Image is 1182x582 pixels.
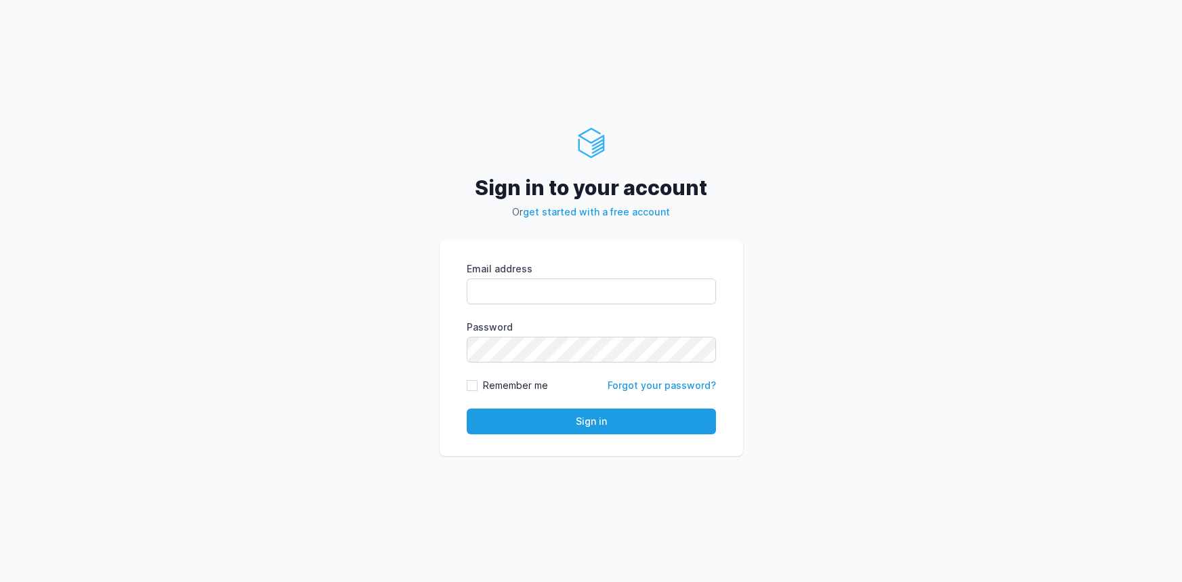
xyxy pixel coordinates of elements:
[467,320,716,334] label: Password
[467,262,716,276] label: Email address
[483,379,548,392] label: Remember me
[575,127,608,159] img: ServerAuth
[467,409,716,434] button: Sign in
[440,205,743,219] p: Or
[523,206,670,217] a: get started with a free account
[608,379,716,391] a: Forgot your password?
[440,175,743,200] h2: Sign in to your account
